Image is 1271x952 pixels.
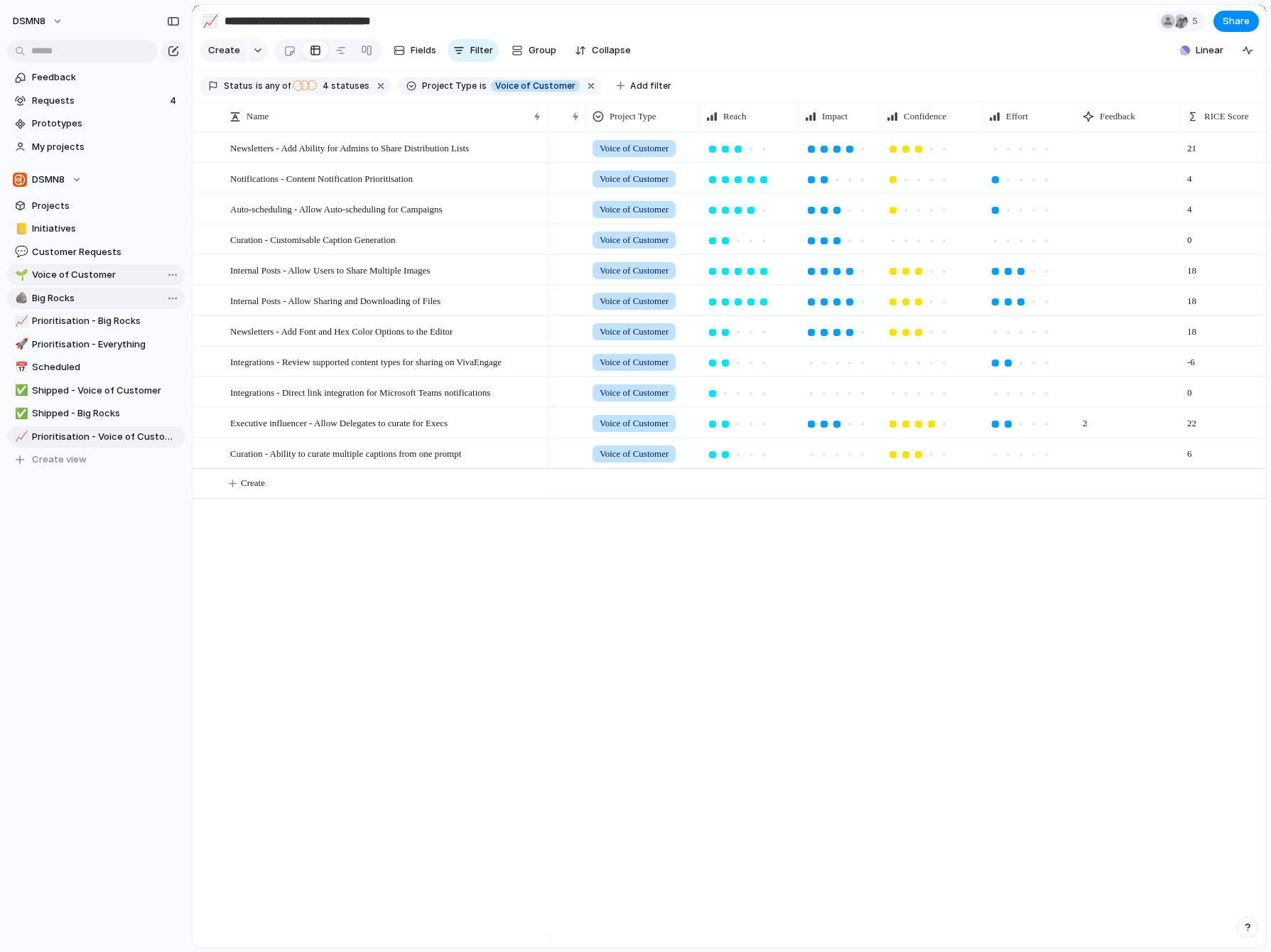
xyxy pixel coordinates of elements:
[7,288,185,309] div: 🪨Big Rocks
[904,109,946,124] span: Confidence
[529,43,556,58] span: Group
[1181,195,1198,217] span: 4
[32,173,65,187] span: DSMN8
[7,218,185,239] a: 📒Initiatives
[15,313,25,330] div: 📈
[7,242,185,263] a: 💬Customer Requests
[600,233,669,247] span: Voice of Customer
[7,67,185,88] a: Feedback
[230,170,413,186] span: Notifications - Content Notification Prioritisation
[32,117,180,131] span: Prototypes
[32,140,180,154] span: My projects
[208,43,240,58] span: Create
[7,136,185,158] a: My projects
[32,268,180,282] span: Voice of Customer
[32,245,180,259] span: Customer Requests
[7,334,185,355] a: 🚀Prioritisation - Everything
[504,39,563,62] button: Group
[32,291,180,305] span: Big Rocks
[7,357,185,378] a: 📅Scheduled
[32,453,87,467] span: Create view
[13,337,27,352] button: 🚀
[470,43,493,58] span: Filter
[630,80,671,92] span: Add filter
[230,384,490,400] span: Integrations - Direct link integration for Microsoft Teams notifications
[422,80,477,92] span: Project Type
[13,384,27,398] button: ✅
[608,76,680,96] button: Add filter
[13,291,27,305] button: 🪨
[15,290,25,306] div: 🪨
[600,141,669,156] span: Voice of Customer
[1181,378,1198,400] span: 0
[230,353,502,369] span: Integrations - Review supported content types for sharing on VivaEngage
[600,416,669,431] span: Voice of Customer
[7,90,185,112] a: Requests4
[1174,40,1229,61] button: Linear
[263,80,291,92] span: any of
[1196,43,1223,58] span: Linear
[600,202,669,217] span: Voice of Customer
[1213,11,1259,32] button: Share
[7,380,185,401] div: ✅Shipped - Voice of Customer
[7,403,185,424] a: ✅Shipped - Big Rocks
[600,355,669,369] span: Voice of Customer
[7,169,185,190] button: DSMN8
[15,267,25,283] div: 🌱
[600,294,669,308] span: Voice of Customer
[241,476,265,490] span: Create
[7,426,185,448] div: 📈Prioritisation - Voice of Customer
[224,80,253,92] span: Status
[480,80,487,92] span: is
[1100,109,1135,124] span: Feedback
[6,10,70,33] button: DSMN8
[1204,109,1248,124] span: RICE Score
[32,94,166,108] span: Requests
[7,310,185,332] a: 📈Prioritisation - Big Rocks
[15,359,25,376] div: 📅
[1181,286,1202,308] span: 18
[292,78,372,94] button: 4 statuses
[7,264,185,286] a: 🌱Voice of Customer
[1181,164,1198,186] span: 4
[1181,225,1198,247] span: 0
[1192,14,1202,28] span: 5
[13,14,45,28] span: DSMN8
[13,406,27,421] button: ✅
[15,382,25,399] div: ✅
[318,80,331,91] span: 4
[13,268,27,282] button: 🌱
[32,222,180,236] span: Initiatives
[600,172,669,186] span: Voice of Customer
[495,80,575,92] span: Voice of Customer
[13,430,27,444] button: 📈
[1181,409,1202,431] span: 22
[600,386,669,400] span: Voice of Customer
[7,113,185,134] a: Prototypes
[13,245,27,259] button: 💬
[411,43,436,58] span: Fields
[230,231,396,247] span: Curation - Customisable Caption Generation
[13,222,27,236] button: 📒
[1181,134,1202,156] span: 21
[13,314,27,328] button: 📈
[723,109,746,124] span: Reach
[822,109,848,124] span: Impact
[230,200,443,217] span: Auto-scheduling - Allow Auto-scheduling for Campaigns
[600,264,669,278] span: Voice of Customer
[600,447,669,461] span: Voice of Customer
[199,10,222,33] button: 📈
[230,323,453,339] span: Newsletters - Add Font and Hex Color Options to the Editor
[1077,409,1093,431] span: 2
[13,360,27,374] button: 📅
[318,80,369,92] span: statuses
[230,445,461,461] span: Curation - Ability to curate multiple captions from one prompt
[32,384,180,398] span: Shipped - Voice of Customer
[7,449,185,470] button: Create view
[15,406,25,422] div: ✅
